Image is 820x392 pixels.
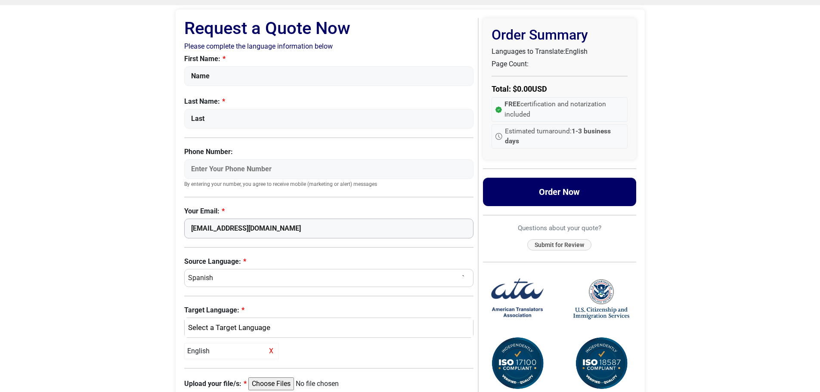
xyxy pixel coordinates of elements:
[184,54,474,64] label: First Name:
[184,18,474,39] h1: Request a Quote Now
[184,206,474,216] label: Your Email:
[184,42,474,50] h2: Please complete the language information below
[184,159,474,179] input: Enter Your Phone Number
[184,96,474,107] label: Last Name:
[517,84,532,93] span: 0.00
[483,224,636,232] h6: Questions about your quote?
[184,219,474,238] input: Enter Your Email
[573,336,629,392] img: ISO 18587 Compliant Certification
[483,178,636,206] button: Order Now
[489,271,545,327] img: American Translators Association Logo
[184,256,474,267] label: Source Language:
[184,318,474,338] button: English
[492,59,628,69] p: Page Count:
[492,46,628,57] p: Languages to Translate:
[565,47,588,56] span: English
[489,336,545,392] img: ISO 17100 Compliant Certification
[504,99,624,120] span: certification and notarization included
[184,305,474,315] label: Target Language:
[184,66,474,86] input: Enter Your First Name
[492,83,628,95] p: Total: $ USD
[483,18,636,160] div: Order Summary
[504,100,520,108] strong: FREE
[184,379,247,389] label: Upload your file/s:
[189,322,465,333] div: English
[267,346,276,356] span: X
[184,109,474,129] input: Enter Your Last Name
[527,239,591,251] button: Submit for Review
[184,343,279,359] div: English
[573,278,629,320] img: United States Citizenship and Immigration Services Logo
[492,27,628,43] h2: Order Summary
[184,181,474,188] small: By entering your number, you agree to receive mobile (marketing or alert) messages
[505,127,624,147] span: Estimated turnaround:
[184,147,474,157] label: Phone Number:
